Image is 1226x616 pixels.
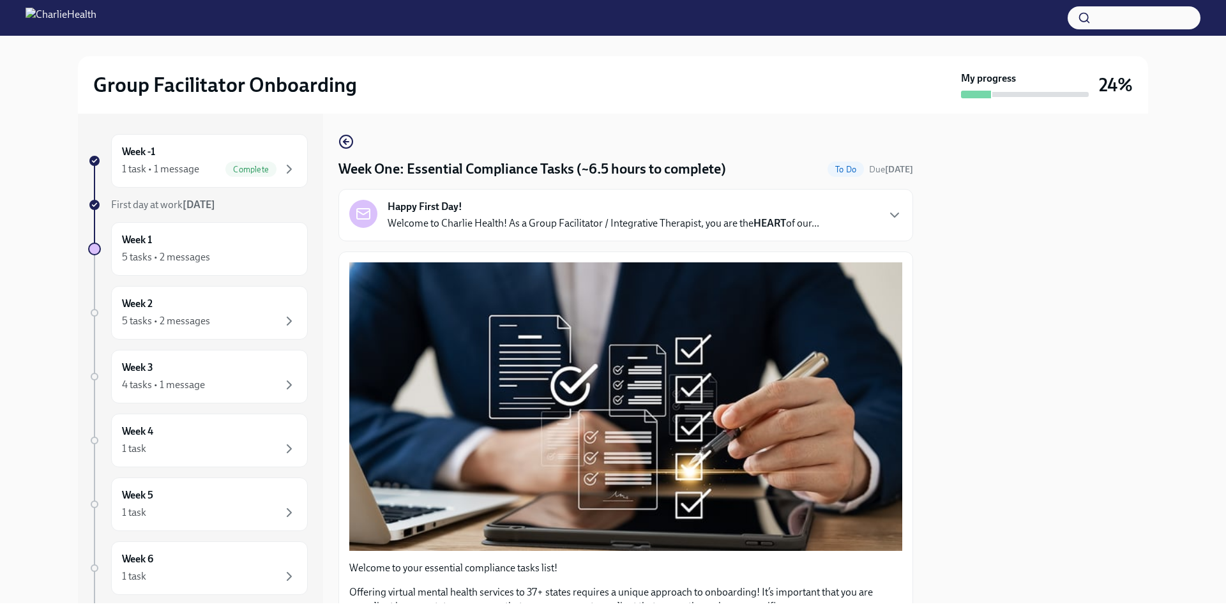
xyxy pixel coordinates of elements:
a: Week 15 tasks • 2 messages [88,222,308,276]
strong: Happy First Day! [388,200,462,214]
a: Week 41 task [88,414,308,467]
span: Complete [225,165,276,174]
h4: Week One: Essential Compliance Tasks (~6.5 hours to complete) [338,160,726,179]
h6: Week 2 [122,297,153,311]
img: CharlieHealth [26,8,96,28]
h6: Week 3 [122,361,153,375]
strong: [DATE] [183,199,215,211]
span: First day at work [111,199,215,211]
a: Week 51 task [88,477,308,531]
div: 1 task [122,506,146,520]
div: 5 tasks • 2 messages [122,314,210,328]
p: Offering virtual mental health services to 37+ states requires a unique approach to onboarding! I... [349,585,902,613]
div: 1 task • 1 message [122,162,199,176]
h6: Week 6 [122,552,153,566]
a: First day at work[DATE] [88,198,308,212]
h6: Week 4 [122,424,153,439]
div: 5 tasks • 2 messages [122,250,210,264]
strong: [DATE] [885,164,913,175]
div: 1 task [122,569,146,583]
h3: 24% [1099,73,1133,96]
a: Week -11 task • 1 messageComplete [88,134,308,188]
h2: Group Facilitator Onboarding [93,72,357,98]
button: Zoom image [349,262,902,551]
h6: Week -1 [122,145,155,159]
p: Welcome to Charlie Health! As a Group Facilitator / Integrative Therapist, you are the of our... [388,216,819,230]
strong: HEART [753,217,786,229]
div: 1 task [122,442,146,456]
span: To Do [828,165,864,174]
span: Due [869,164,913,175]
a: Week 25 tasks • 2 messages [88,286,308,340]
strong: My progress [961,71,1016,86]
div: 4 tasks • 1 message [122,378,205,392]
a: Week 34 tasks • 1 message [88,350,308,403]
h6: Week 5 [122,488,153,502]
h6: Week 1 [122,233,152,247]
a: Week 61 task [88,541,308,595]
p: Welcome to your essential compliance tasks list! [349,561,902,575]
